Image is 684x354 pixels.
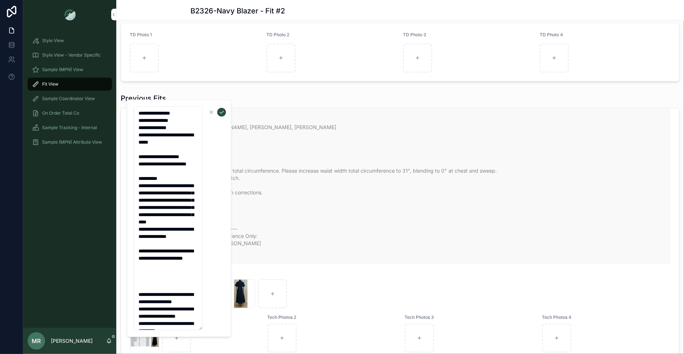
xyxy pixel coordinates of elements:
[32,337,41,345] span: MR
[28,92,112,105] a: Sample Coordinator View
[133,102,668,262] span: Fit Date: [DATE] Fabric: Approved Color: Approved Attendees: [PERSON_NAME], [PERSON_NAME], [PERSO...
[42,125,97,131] span: Sample Tracking - Internal
[42,81,59,87] span: Fit View
[267,314,396,320] span: Tech Photos 2
[121,93,166,103] h1: Previous Fits
[540,32,563,37] span: TD Photo 4
[28,136,112,149] a: Sample (MPN) Attribute View
[42,52,101,58] span: Style View - Vendor Specific
[51,337,93,345] p: [PERSON_NAME]
[542,314,671,320] span: Tech Photos 4
[266,32,289,37] span: TD Photo 2
[130,270,671,276] span: Fit Photos
[28,107,112,120] a: On Order Total Co
[190,6,285,16] h1: B2326-Navy Blazer - Fit #2
[130,32,152,37] span: TD Photo 1
[28,63,112,76] a: Sample (MPN) View
[64,9,76,20] img: App logo
[42,96,95,102] span: Sample Coordinator View
[28,78,112,91] a: Fit View
[23,29,116,158] div: scrollable content
[28,34,112,47] a: Style View
[28,121,112,134] a: Sample Tracking - Internal
[403,32,426,37] span: TD Photo 3
[42,110,79,116] span: On Order Total Co
[28,49,112,62] a: Style View - Vendor Specific
[42,67,83,73] span: Sample (MPN) View
[405,314,533,320] span: Tech Photos 3
[42,38,64,44] span: Style View
[42,139,102,145] span: Sample (MPN) Attribute View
